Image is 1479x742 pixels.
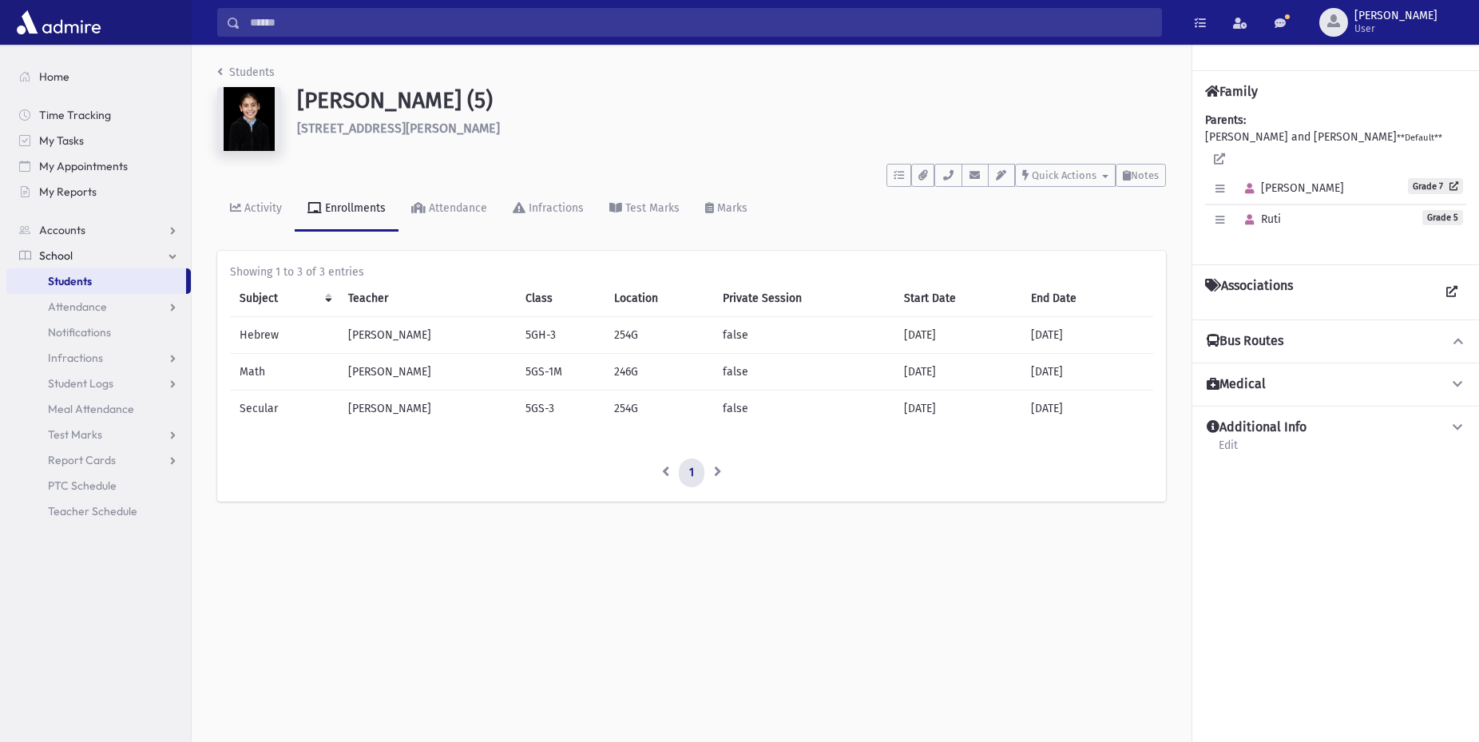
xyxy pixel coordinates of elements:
a: Home [6,64,191,89]
img: 9k= [217,87,281,151]
td: Secular [230,391,339,427]
div: Enrollments [322,201,386,215]
td: [DATE] [894,317,1021,354]
td: [DATE] [1021,391,1153,427]
a: Report Cards [6,447,191,473]
a: Edit [1218,436,1239,465]
span: Home [39,69,69,84]
span: Students [48,274,92,288]
span: Ruti [1238,212,1281,226]
span: Grade 5 [1422,210,1463,225]
span: [PERSON_NAME] [1354,10,1437,22]
button: Bus Routes [1205,333,1466,350]
a: Infractions [500,187,597,232]
span: Infractions [48,351,103,365]
div: Activity [241,201,282,215]
a: Grade 7 [1408,178,1463,194]
td: 5GH-3 [516,317,604,354]
span: Test Marks [48,427,102,442]
h1: [PERSON_NAME] (5) [297,87,1166,114]
a: Time Tracking [6,102,191,128]
a: My Tasks [6,128,191,153]
div: Infractions [525,201,584,215]
td: [DATE] [894,391,1021,427]
span: My Appointments [39,159,128,173]
a: Meal Attendance [6,396,191,422]
span: Notes [1131,169,1159,181]
td: [DATE] [1021,354,1153,391]
td: 246G [605,354,713,391]
img: AdmirePro [13,6,105,38]
a: My Appointments [6,153,191,179]
a: 1 [679,458,704,487]
button: Quick Actions [1015,164,1116,187]
td: Hebrew [230,317,339,354]
span: Quick Actions [1032,169,1096,181]
div: [PERSON_NAME] and [PERSON_NAME] [1205,112,1466,252]
td: [PERSON_NAME] [339,317,516,354]
a: Notifications [6,319,191,345]
a: Infractions [6,345,191,371]
span: My Tasks [39,133,84,148]
a: Test Marks [6,422,191,447]
span: PTC Schedule [48,478,117,493]
td: false [713,354,894,391]
h6: [STREET_ADDRESS][PERSON_NAME] [297,121,1166,136]
a: School [6,243,191,268]
a: Test Marks [597,187,692,232]
span: Notifications [48,325,111,339]
th: Start Date [894,280,1021,317]
a: Attendance [398,187,500,232]
td: [PERSON_NAME] [339,354,516,391]
span: User [1354,22,1437,35]
div: Attendance [426,201,487,215]
th: End Date [1021,280,1153,317]
span: Accounts [39,223,85,237]
td: 254G [605,317,713,354]
a: Activity [217,187,295,232]
a: Students [217,65,275,79]
span: Student Logs [48,376,113,391]
span: Teacher Schedule [48,504,137,518]
a: Accounts [6,217,191,243]
button: Notes [1116,164,1166,187]
th: Subject [230,280,339,317]
button: Additional Info [1205,419,1466,436]
span: Time Tracking [39,108,111,122]
th: Class [516,280,604,317]
nav: breadcrumb [217,64,275,87]
h4: Additional Info [1207,419,1307,436]
a: Enrollments [295,187,398,232]
span: [PERSON_NAME] [1238,181,1344,195]
td: 254G [605,391,713,427]
td: Math [230,354,339,391]
a: PTC Schedule [6,473,191,498]
span: School [39,248,73,263]
th: Teacher [339,280,516,317]
span: Report Cards [48,453,116,467]
a: Student Logs [6,371,191,396]
a: Marks [692,187,760,232]
a: My Reports [6,179,191,204]
div: Marks [714,201,747,215]
h4: Medical [1207,376,1266,393]
input: Search [240,8,1161,37]
td: [PERSON_NAME] [339,391,516,427]
span: My Reports [39,185,97,199]
span: Meal Attendance [48,402,134,416]
td: false [713,391,894,427]
button: Medical [1205,376,1466,393]
h4: Associations [1205,278,1293,307]
td: 5GS-1M [516,354,604,391]
td: false [713,317,894,354]
div: Showing 1 to 3 of 3 entries [230,264,1153,280]
a: Teacher Schedule [6,498,191,524]
h4: Bus Routes [1207,333,1283,350]
th: Private Session [713,280,894,317]
td: [DATE] [1021,317,1153,354]
td: [DATE] [894,354,1021,391]
a: Students [6,268,186,294]
b: Parents: [1205,113,1246,127]
h4: Family [1205,84,1258,99]
a: Attendance [6,294,191,319]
